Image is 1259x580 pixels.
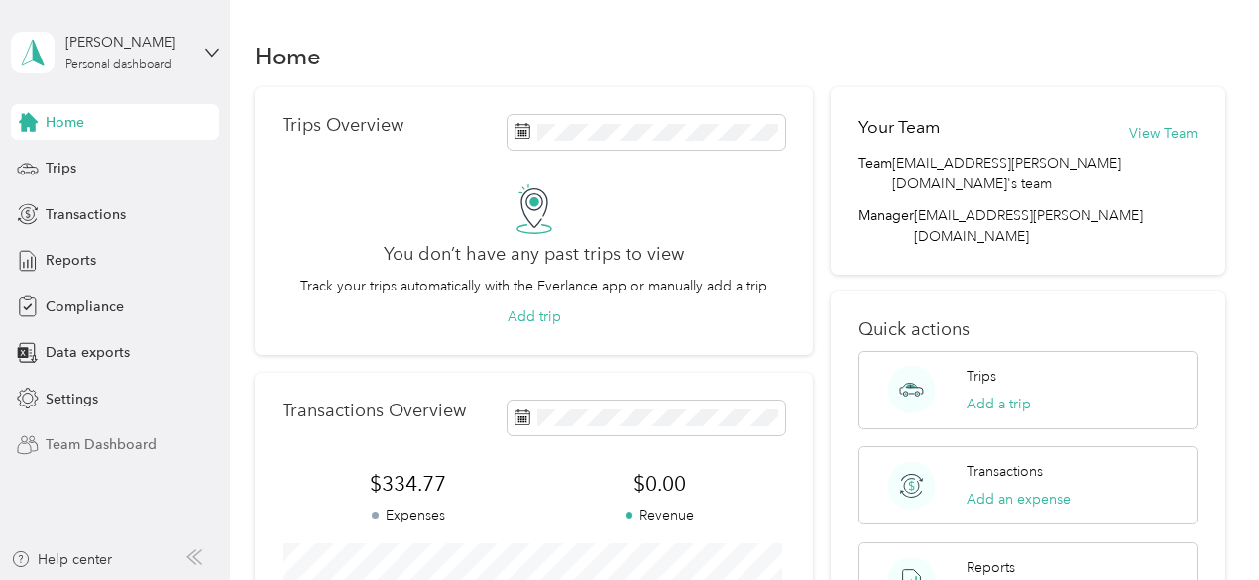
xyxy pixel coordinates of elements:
span: Reports [46,250,96,271]
p: Quick actions [858,319,1198,340]
button: Help center [11,549,112,570]
p: Expenses [283,505,534,525]
p: Trips Overview [283,115,403,136]
span: Team [858,153,892,194]
span: Transactions [46,204,126,225]
button: Add a trip [967,394,1031,414]
span: Data exports [46,342,130,363]
span: $0.00 [534,470,786,498]
div: Personal dashboard [65,59,172,71]
span: $334.77 [283,470,534,498]
span: Home [46,112,84,133]
span: Manager [858,205,914,247]
p: Revenue [534,505,786,525]
button: Add an expense [967,489,1071,510]
span: Team Dashboard [46,434,157,455]
span: Settings [46,389,98,409]
span: Compliance [46,296,124,317]
span: [EMAIL_ADDRESS][PERSON_NAME][DOMAIN_NAME]'s team [892,153,1198,194]
p: Track your trips automatically with the Everlance app or manually add a trip [300,276,767,296]
p: Reports [967,557,1015,578]
p: Trips [967,366,996,387]
h2: You don’t have any past trips to view [384,244,684,265]
div: [PERSON_NAME] [65,32,189,53]
h1: Home [255,46,321,66]
h2: Your Team [858,115,940,140]
button: View Team [1129,123,1198,144]
iframe: Everlance-gr Chat Button Frame [1148,469,1259,580]
button: Add trip [508,306,561,327]
span: [EMAIL_ADDRESS][PERSON_NAME][DOMAIN_NAME] [914,207,1143,245]
p: Transactions [967,461,1043,482]
p: Transactions Overview [283,401,466,421]
span: Trips [46,158,76,178]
